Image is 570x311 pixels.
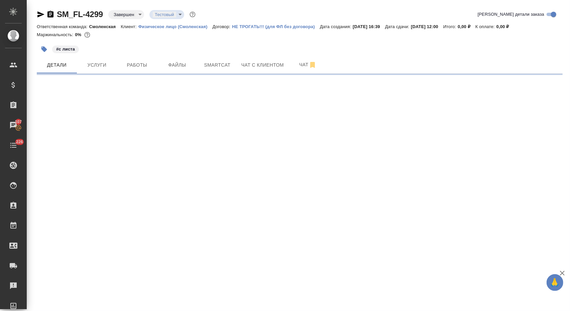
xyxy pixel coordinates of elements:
[320,24,353,29] p: Дата создания:
[37,10,45,18] button: Скопировать ссылку для ЯМессенджера
[547,274,563,291] button: 🙏
[37,24,89,29] p: Ответственная команда:
[121,24,138,29] p: Клиент:
[385,24,411,29] p: Дата сдачи:
[12,139,27,145] span: 226
[241,61,284,69] span: Чат с клиентом
[57,10,103,19] a: SM_FL-4299
[75,32,83,37] p: 0%
[56,46,75,53] p: #с листа
[37,32,75,37] p: Маржинальность:
[478,11,544,18] span: [PERSON_NAME] детали заказа
[41,61,73,69] span: Детали
[292,61,324,69] span: Чат
[201,61,233,69] span: Smartcat
[149,10,184,19] div: Завершен
[46,10,54,18] button: Скопировать ссылку
[443,24,458,29] p: Итого:
[188,10,197,19] button: Доп статусы указывают на важность/срочность заказа
[121,61,153,69] span: Работы
[108,10,144,19] div: Завершен
[83,30,92,39] button: 484.00 RUB;
[138,24,212,29] p: Физическое лицо (Смоленская)
[11,119,26,125] span: 107
[153,12,176,17] button: Тестовый
[549,276,561,290] span: 🙏
[81,61,113,69] span: Услуги
[496,24,514,29] p: 0,00 ₽
[458,24,475,29] p: 0,00 ₽
[112,12,136,17] button: Завершен
[37,42,51,57] button: Добавить тэг
[232,24,320,29] p: НЕ ТРОГАТЬ!!! (для ФЛ без договора)
[2,137,25,154] a: 226
[89,24,121,29] p: Смоленская
[161,61,193,69] span: Файлы
[309,61,317,69] svg: Отписаться
[475,24,496,29] p: К оплате:
[2,117,25,134] a: 107
[232,23,320,29] a: НЕ ТРОГАТЬ!!! (для ФЛ без договора)
[51,46,80,52] span: с листа
[138,23,212,29] a: Физическое лицо (Смоленская)
[353,24,385,29] p: [DATE] 16:39
[213,24,232,29] p: Договор:
[411,24,443,29] p: [DATE] 12:00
